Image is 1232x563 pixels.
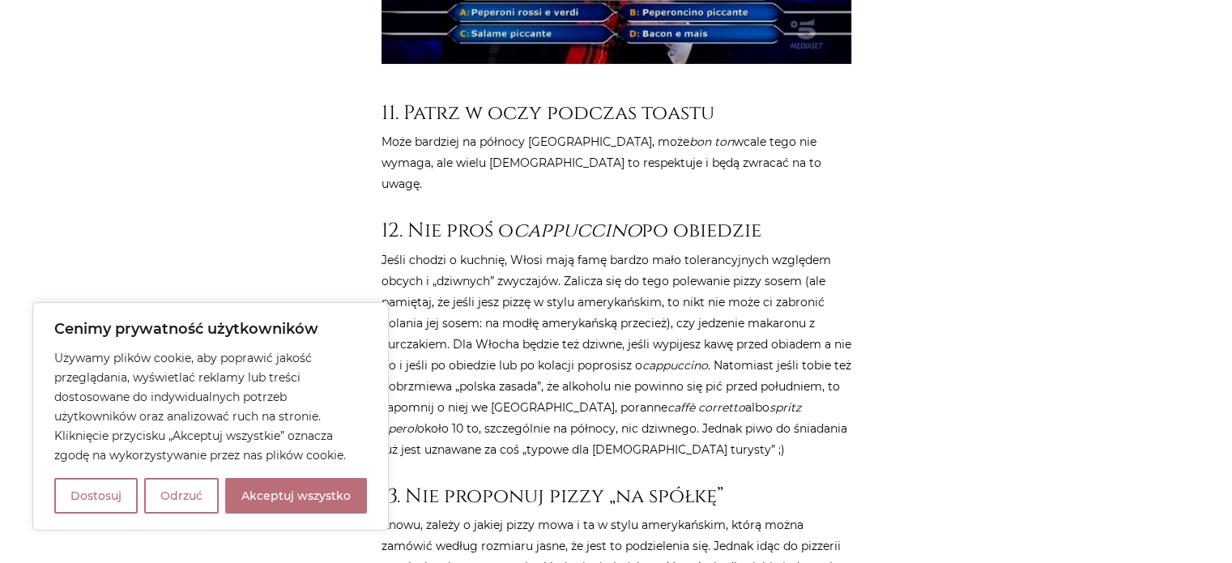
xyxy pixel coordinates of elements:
[689,134,734,149] em: bon ton
[642,358,708,373] em: cappuccino
[382,101,851,125] h3: 11. Patrz w oczy podczas toastu
[54,348,367,465] p: Używamy plików cookie, aby poprawić jakość przeglądania, wyświetlać reklamy lub treści dostosowan...
[144,478,219,514] button: Odrzuć
[54,478,138,514] button: Dostosuj
[382,131,851,194] p: Może bardziej na północy [GEOGRAPHIC_DATA], może wcale tego nie wymaga, ale wielu [DEMOGRAPHIC_DA...
[54,319,367,339] p: Cenimy prywatność użytkowników
[667,400,745,415] em: caffè corretto
[225,478,367,514] button: Akceptuj wszystko
[382,250,851,460] p: Jeśli chodzi o kuchnię, Włosi mają famę bardzo mało tolerancyjnych względem obcych i „dziwnych” z...
[382,484,851,508] h3: 13. Nie proponuj pizzy „na spółkę”
[514,217,642,244] em: cappuccino
[382,400,801,436] em: spritz aperol
[382,219,851,242] h3: 12. Nie proś o po obiedzie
